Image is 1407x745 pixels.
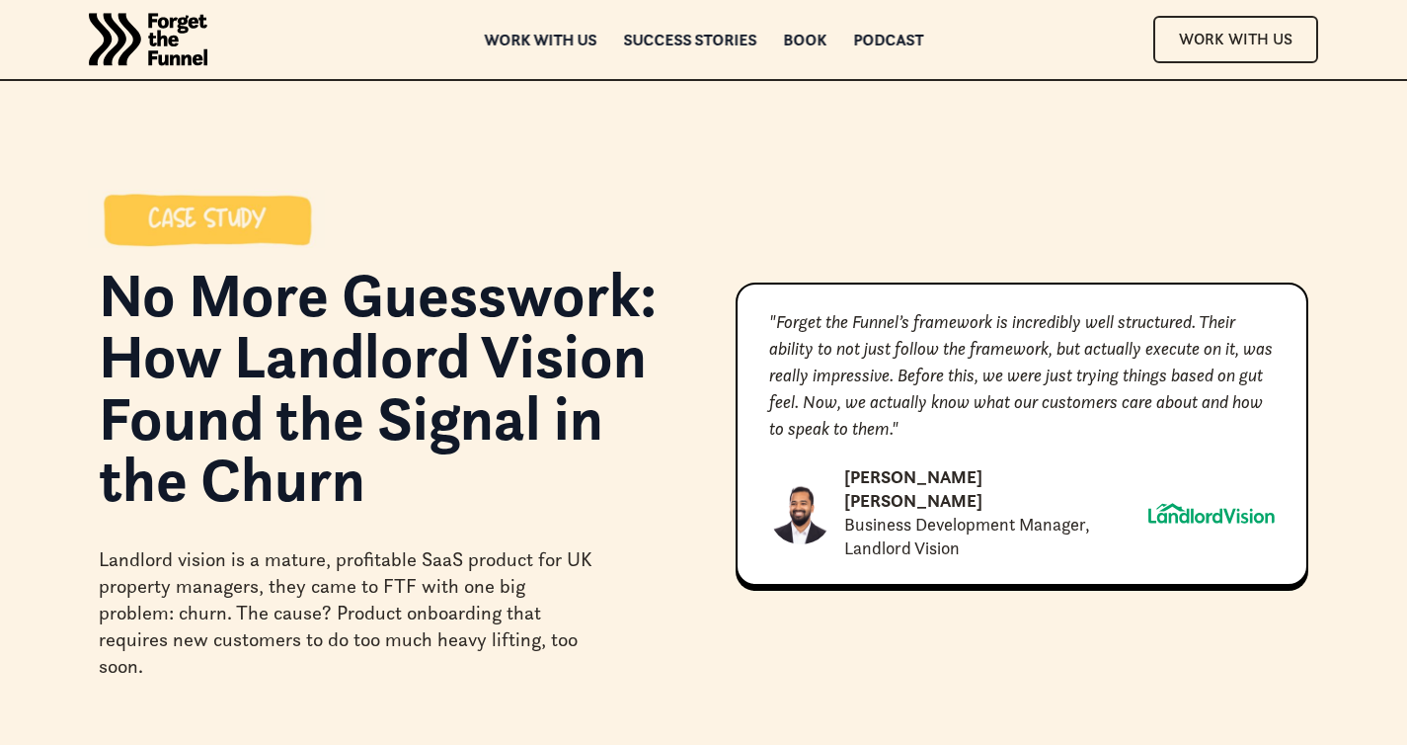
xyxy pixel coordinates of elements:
[769,310,1273,440] em: "Forget the Funnel’s framework is incredibly well structured. Their ability to not just follow th...
[844,513,1118,560] div: Business Development Manager, Landlord Vision
[99,546,592,680] div: Landlord vision is a mature, profitable SaaS product for UK property managers, they came to FTF w...
[783,33,826,46] a: Book
[1153,16,1318,62] a: Work With Us
[99,264,672,531] h1: No More Guesswork: How Landlord Vision Found the Signal in the Churn
[623,33,756,46] a: Success Stories
[844,465,1118,513] div: [PERSON_NAME] [PERSON_NAME]
[484,33,596,46] a: Work with us
[853,33,923,46] a: Podcast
